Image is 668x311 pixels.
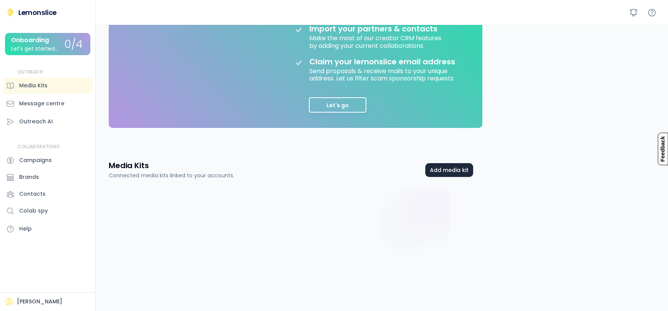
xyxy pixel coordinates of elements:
div: Colab spy [19,207,48,215]
img: connect%20image%20purple.gif [381,189,450,258]
div: [PERSON_NAME] [17,298,62,306]
div: Contacts [19,190,46,198]
div: Campaigns [19,156,52,164]
div: Help [19,225,32,233]
div: Connected media kits linked to your accounts. [109,172,234,180]
img: Lemonslice [6,8,15,17]
div: OUTREACH [18,69,43,75]
div: Brands [19,173,39,181]
h3: Media Kits [109,160,149,171]
div: Outreach AI [19,118,53,126]
div: Message centre [19,100,64,108]
div: Let's get started... [11,46,58,52]
div: Lemonslice [18,8,57,17]
div: Start here [381,189,450,258]
div: Send proposals & receive mails to your unique address. Let us filter scam sponsorship requests [309,66,462,82]
div: Media Kits [19,82,47,90]
div: Make the most of our creator CRM features by adding your current collaborations [309,33,443,49]
div: Import your partners & contacts [309,24,438,33]
button: Add media kit [425,163,473,177]
div: 0/4 [64,39,83,51]
div: Claim your lemonslice email address [309,57,455,66]
div: Onboarding [11,37,49,44]
div: COLLABORATIONS [18,144,60,150]
button: Let's go [309,97,366,113]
